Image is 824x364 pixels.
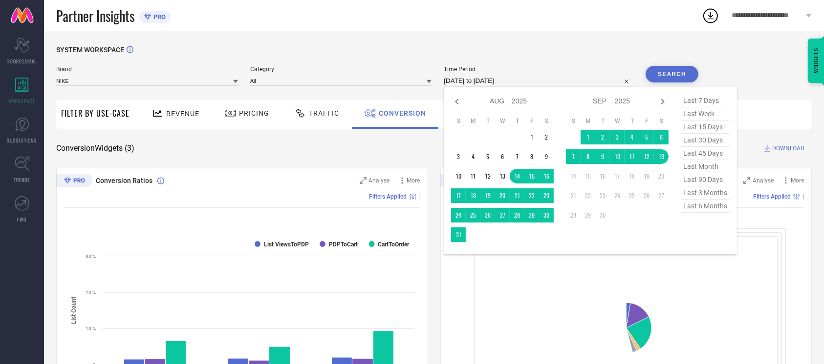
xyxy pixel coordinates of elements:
td: Fri Aug 01 2025 [524,130,539,144]
td: Sat Aug 02 2025 [539,130,554,144]
th: Thursday [510,117,524,125]
td: Mon Sep 01 2025 [581,130,595,144]
td: Tue Sep 23 2025 [595,188,610,203]
td: Tue Aug 19 2025 [480,188,495,203]
span: last 90 days [681,173,730,186]
text: CartToOrder [378,241,410,248]
span: Pricing [239,109,269,117]
span: Filter By Use-Case [61,107,130,119]
td: Thu Aug 21 2025 [510,188,524,203]
td: Mon Aug 18 2025 [466,188,480,203]
td: Tue Sep 30 2025 [595,208,610,222]
span: | [419,193,420,200]
td: Wed Sep 17 2025 [610,169,625,183]
td: Mon Aug 04 2025 [466,149,480,164]
td: Thu Sep 11 2025 [625,149,639,164]
td: Sun Aug 24 2025 [451,208,466,222]
span: last week [681,107,730,121]
span: Time Period [444,66,633,73]
td: Sat Aug 23 2025 [539,188,554,203]
td: Fri Sep 19 2025 [639,169,654,183]
td: Sun Aug 17 2025 [451,188,466,203]
span: DOWNLOAD [772,143,804,153]
span: Partner Insights [56,6,134,26]
span: PRO [151,13,166,20]
td: Sun Sep 14 2025 [566,169,581,183]
td: Tue Aug 05 2025 [480,149,495,164]
td: Tue Aug 26 2025 [480,208,495,222]
span: | [802,193,804,200]
span: last 30 days [681,134,730,147]
td: Mon Sep 15 2025 [581,169,595,183]
span: last 6 months [681,200,730,213]
span: More [791,177,804,184]
th: Tuesday [595,117,610,125]
div: Premium [56,174,92,189]
td: Sun Aug 03 2025 [451,149,466,164]
td: Fri Sep 05 2025 [639,130,654,144]
th: Wednesday [495,117,510,125]
td: Fri Aug 22 2025 [524,188,539,203]
th: Sunday [451,117,466,125]
td: Sat Aug 30 2025 [539,208,554,222]
td: Fri Aug 15 2025 [524,169,539,183]
span: SCORECARDS [8,58,37,65]
td: Thu Sep 04 2025 [625,130,639,144]
span: More [407,177,420,184]
td: Sun Aug 31 2025 [451,227,466,242]
th: Saturday [654,117,669,125]
span: Conversion Widgets ( 3 ) [56,143,134,153]
th: Thursday [625,117,639,125]
div: Open download list [702,7,719,24]
span: Analyse [369,177,390,184]
span: Category [250,66,432,73]
td: Sat Sep 06 2025 [654,130,669,144]
td: Sun Sep 07 2025 [566,149,581,164]
span: Revenue [166,110,199,118]
td: Fri Aug 08 2025 [524,149,539,164]
td: Thu Aug 07 2025 [510,149,524,164]
tspan: List Count [70,297,77,324]
span: last 3 months [681,186,730,200]
td: Mon Aug 25 2025 [466,208,480,222]
svg: Zoom [743,177,750,184]
span: TRENDS [14,176,30,183]
span: Filters Applied [369,193,407,200]
svg: Zoom [360,177,367,184]
td: Mon Aug 11 2025 [466,169,480,183]
text: 30 % [86,254,96,259]
span: WORKSPACE [9,97,36,104]
td: Wed Aug 13 2025 [495,169,510,183]
div: Previous month [451,96,463,107]
text: PDPToCart [329,241,358,248]
td: Thu Sep 18 2025 [625,169,639,183]
input: Select time period [444,75,633,87]
th: Wednesday [610,117,625,125]
td: Thu Aug 28 2025 [510,208,524,222]
td: Sat Sep 20 2025 [654,169,669,183]
td: Mon Sep 29 2025 [581,208,595,222]
span: Traffic [309,109,339,117]
td: Sat Aug 09 2025 [539,149,554,164]
td: Wed Aug 06 2025 [495,149,510,164]
td: Wed Sep 24 2025 [610,188,625,203]
th: Monday [466,117,480,125]
td: Thu Sep 25 2025 [625,188,639,203]
td: Tue Sep 09 2025 [595,149,610,164]
td: Sat Aug 16 2025 [539,169,554,183]
td: Sat Sep 27 2025 [654,188,669,203]
span: SUGGESTIONS [7,137,37,144]
th: Tuesday [480,117,495,125]
td: Sun Sep 28 2025 [566,208,581,222]
td: Mon Sep 08 2025 [581,149,595,164]
span: last month [681,160,730,173]
td: Wed Aug 20 2025 [495,188,510,203]
td: Sun Aug 10 2025 [451,169,466,183]
td: Fri Sep 12 2025 [639,149,654,164]
td: Tue Sep 02 2025 [595,130,610,144]
th: Sunday [566,117,581,125]
th: Friday [524,117,539,125]
td: Sat Sep 13 2025 [654,149,669,164]
span: Brand [56,66,238,73]
div: Premium [440,174,477,189]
